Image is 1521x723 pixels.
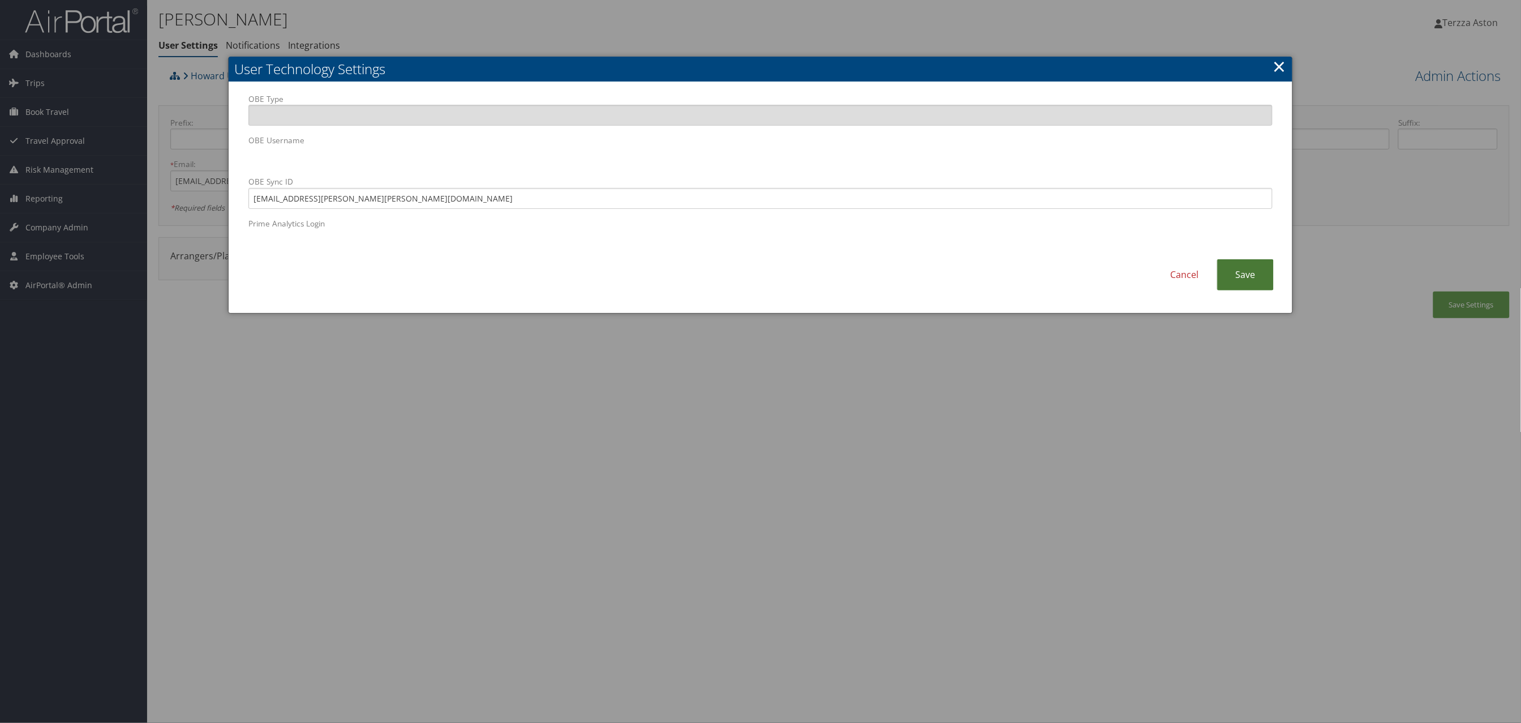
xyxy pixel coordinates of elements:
[229,57,1292,82] h2: User Technology Settings
[1217,259,1274,290] a: Save
[248,93,1273,126] label: OBE Type
[248,188,1273,209] input: OBE Sync ID
[248,218,1273,250] label: Prime Analytics Login
[248,176,1273,208] label: OBE Sync ID
[1273,55,1286,78] a: Close
[248,105,1273,126] input: OBE Type
[248,135,1273,167] label: OBE Username
[1153,259,1217,290] a: Cancel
